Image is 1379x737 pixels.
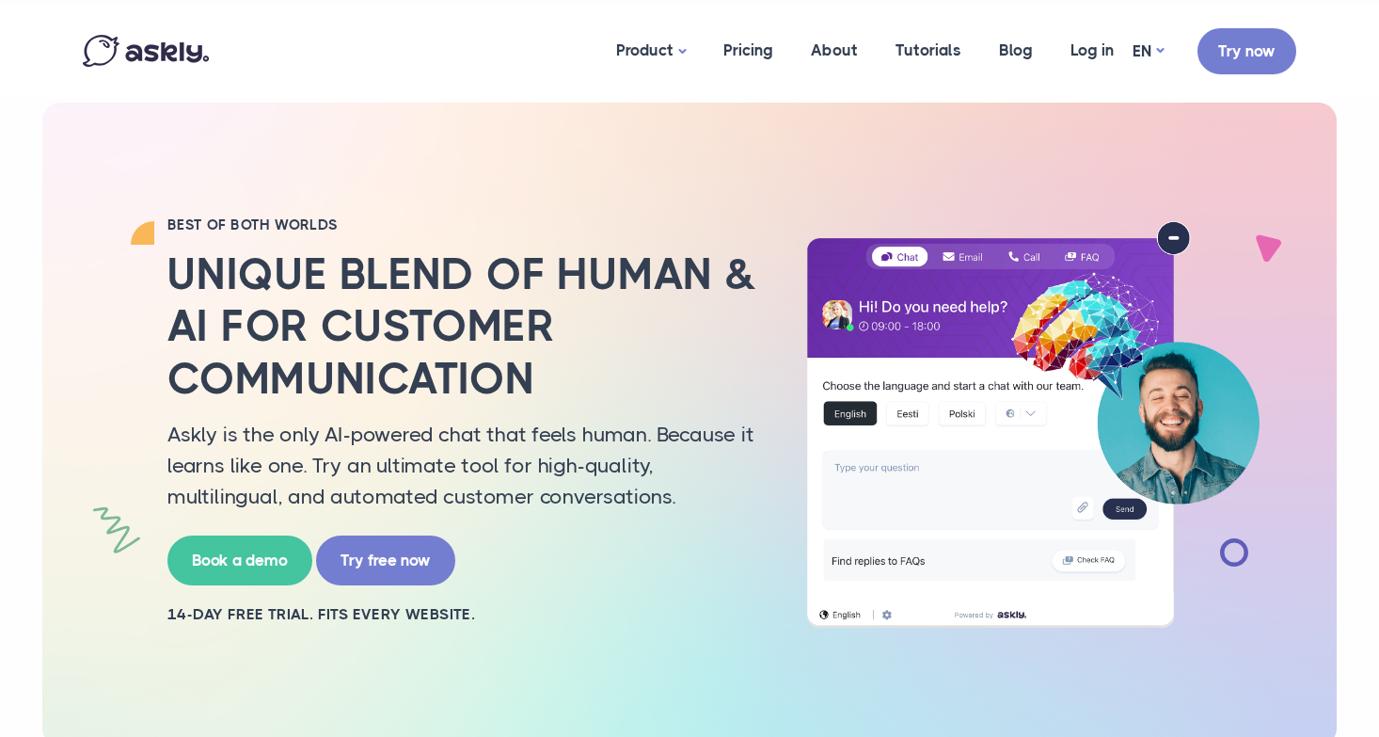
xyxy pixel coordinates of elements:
a: Log in [1052,5,1133,96]
p: Askly is the only AI-powered chat that feels human. Because it learns like one. Try an ultimate t... [167,419,760,512]
a: Blog [980,5,1052,96]
a: Try free now [316,536,455,585]
h2: Unique blend of human & AI for customer communication [167,248,760,405]
h2: BEST OF BOTH WORLDS [167,216,760,234]
a: Book a demo [167,536,312,585]
a: Product [597,5,705,98]
a: EN [1133,38,1164,65]
a: Try now [1197,28,1296,74]
a: About [792,5,877,96]
img: Askly [83,35,209,67]
a: Pricing [705,5,792,96]
a: Tutorials [877,5,980,96]
h2: 14-day free trial. Fits every website. [167,604,760,625]
img: AI multilingual chat [788,221,1277,628]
